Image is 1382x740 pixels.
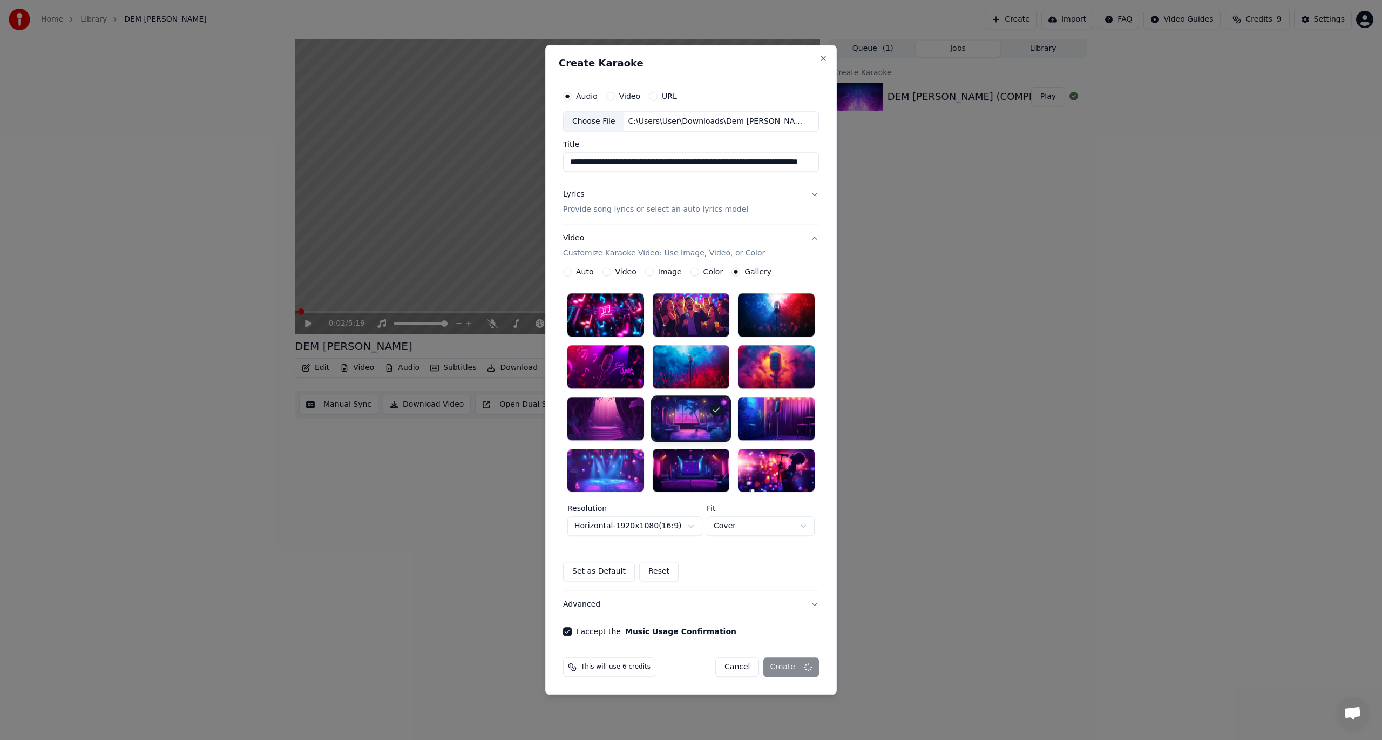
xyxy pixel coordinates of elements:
[658,268,682,275] label: Image
[563,204,748,215] p: Provide song lyrics or select an auto lyrics model
[563,591,819,619] button: Advanced
[563,562,635,582] button: Set as Default
[563,224,819,267] button: VideoCustomize Karaoke Video: Use Image, Video, or Color
[576,628,736,636] label: I accept the
[563,180,819,224] button: LyricsProvide song lyrics or select an auto lyrics model
[744,268,771,275] label: Gallery
[563,140,819,148] label: Title
[707,505,815,513] label: Fit
[576,268,594,275] label: Auto
[662,92,677,100] label: URL
[567,505,702,513] label: Resolution
[625,628,736,636] button: I accept the
[563,189,584,200] div: Lyrics
[715,658,759,677] button: Cancel
[639,562,679,582] button: Reset
[624,116,808,127] div: C:\Users\User\Downloads\Dem [PERSON_NAME] [PERSON_NAME] (Cover) (Remastered x3) (Cover) (Cover) (...
[563,233,765,259] div: Video
[563,248,765,259] p: Customize Karaoke Video: Use Image, Video, or Color
[576,92,598,100] label: Audio
[563,267,819,590] div: VideoCustomize Karaoke Video: Use Image, Video, or Color
[615,268,636,275] label: Video
[703,268,723,275] label: Color
[564,112,624,131] div: Choose File
[619,92,640,100] label: Video
[559,58,823,68] h2: Create Karaoke
[581,663,651,672] span: This will use 6 credits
